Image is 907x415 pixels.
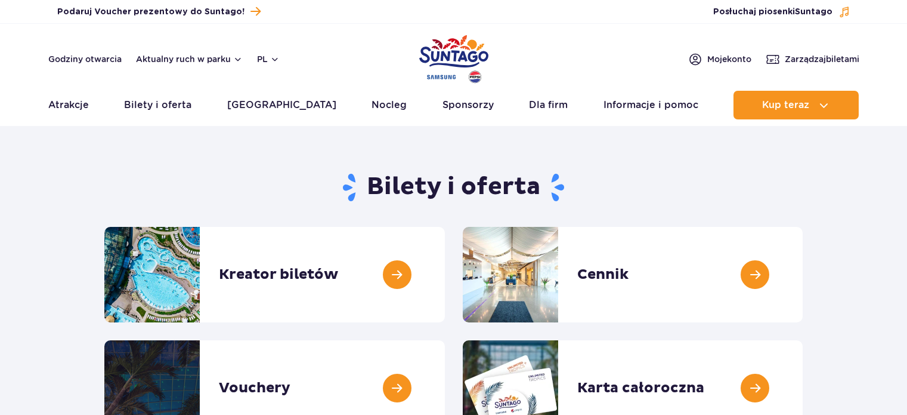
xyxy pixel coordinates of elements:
button: Aktualny ruch w parku [136,54,243,64]
a: Podaruj Voucher prezentowy do Suntago! [57,4,261,20]
a: Informacje i pomoc [603,91,698,119]
button: pl [257,53,280,65]
a: Park of Poland [419,30,488,85]
span: Zarządzaj biletami [785,53,859,65]
h1: Bilety i oferta [104,172,803,203]
a: Dla firm [529,91,568,119]
a: Bilety i oferta [124,91,191,119]
a: Godziny otwarcia [48,53,122,65]
a: Sponsorzy [442,91,494,119]
a: Atrakcje [48,91,89,119]
span: Posłuchaj piosenki [713,6,832,18]
span: Podaruj Voucher prezentowy do Suntago! [57,6,244,18]
span: Kup teraz [762,100,809,110]
a: [GEOGRAPHIC_DATA] [227,91,336,119]
a: Nocleg [372,91,407,119]
button: Kup teraz [733,91,859,119]
a: Zarządzajbiletami [766,52,859,66]
button: Posłuchaj piosenkiSuntago [713,6,850,18]
span: Moje konto [707,53,751,65]
a: Mojekonto [688,52,751,66]
span: Suntago [795,8,832,16]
